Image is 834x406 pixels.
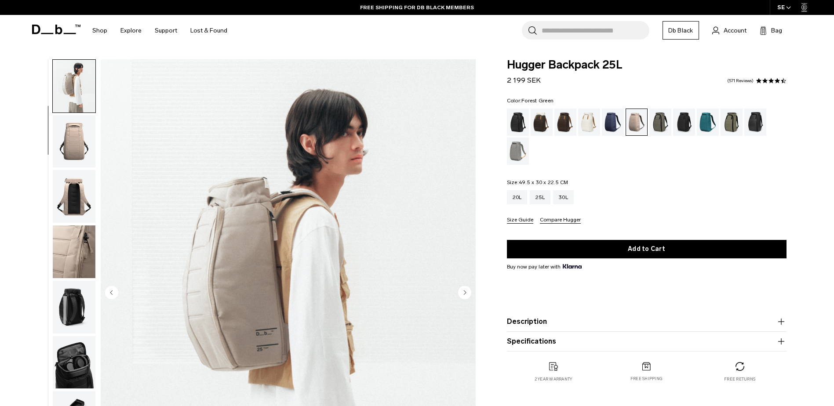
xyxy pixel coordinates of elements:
img: Hugger Backpack 25L Fogbow Beige [53,170,95,223]
img: {"height" => 20, "alt" => "Klarna"} [563,264,582,268]
p: Free shipping [630,376,663,382]
a: Fogbow Beige [626,109,648,136]
a: 25L [530,190,550,204]
button: Hugger Backpack 25L Fogbow Beige [52,336,96,389]
span: Buy now pay later with [507,263,582,271]
button: Previous slide [105,286,118,301]
span: Forest Green [521,98,554,104]
a: 30L [553,190,574,204]
a: Espresso [554,109,576,136]
img: Hugger Backpack 25L Fogbow Beige [53,60,95,112]
p: 2 year warranty [535,376,572,382]
a: Forest Green [649,109,671,136]
img: Hugger Backpack 25L Fogbow Beige [53,115,95,168]
a: Midnight Teal [697,109,719,136]
button: Next slide [458,286,471,301]
a: 571 reviews [727,79,754,83]
button: Bag [760,25,782,36]
span: 2 199 SEK [507,76,541,84]
span: Bag [771,26,782,35]
button: Compare Hugger [540,217,581,224]
p: Free returns [724,376,755,382]
a: Support [155,15,177,46]
button: Hugger Backpack 25L Fogbow Beige [52,280,96,334]
legend: Size: [507,180,568,185]
a: Black Out [507,109,529,136]
button: Size Guide [507,217,533,224]
span: 49.5 x 30 x 22.5 CM [519,179,568,185]
a: Shop [92,15,107,46]
span: Account [724,26,747,35]
a: 20L [507,190,528,204]
button: Description [507,316,787,327]
button: Specifications [507,336,787,347]
img: Hugger Backpack 25L Fogbow Beige [53,336,95,389]
img: Hugger Backpack 25L Fogbow Beige [53,281,95,333]
a: Blue Hour [602,109,624,136]
a: Sand Grey [507,138,529,165]
a: Oatmilk [578,109,600,136]
a: Db Black [663,21,699,40]
button: Hugger Backpack 25L Fogbow Beige [52,115,96,168]
a: Cappuccino [531,109,553,136]
button: Hugger Backpack 25L Fogbow Beige [52,225,96,279]
a: Lost & Found [190,15,227,46]
nav: Main Navigation [86,15,234,46]
a: Charcoal Grey [673,109,695,136]
span: Hugger Backpack 25L [507,59,787,71]
a: Mash Green [721,109,743,136]
button: Hugger Backpack 25L Fogbow Beige [52,170,96,223]
a: Reflective Black [744,109,766,136]
button: Hugger Backpack 25L Fogbow Beige [52,59,96,113]
a: FREE SHIPPING FOR DB BLACK MEMBERS [360,4,474,11]
img: Hugger Backpack 25L Fogbow Beige [53,225,95,278]
a: Account [712,25,747,36]
a: Explore [120,15,142,46]
button: Add to Cart [507,240,787,258]
legend: Color: [507,98,554,103]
